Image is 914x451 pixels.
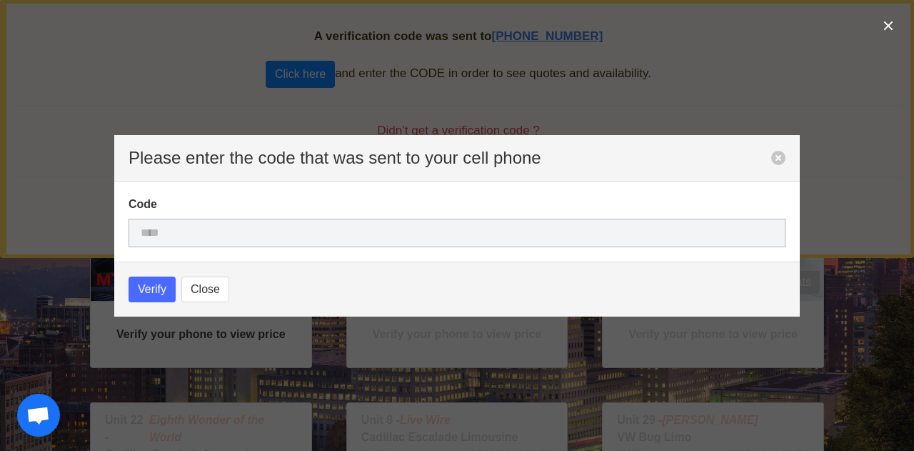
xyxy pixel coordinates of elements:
[17,394,60,437] div: Open chat
[138,281,166,298] span: Verify
[129,149,771,167] p: Please enter the code that was sent to your cell phone
[181,277,229,302] button: Close
[191,281,220,298] span: Close
[129,277,176,302] button: Verify
[129,196,785,213] label: Code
